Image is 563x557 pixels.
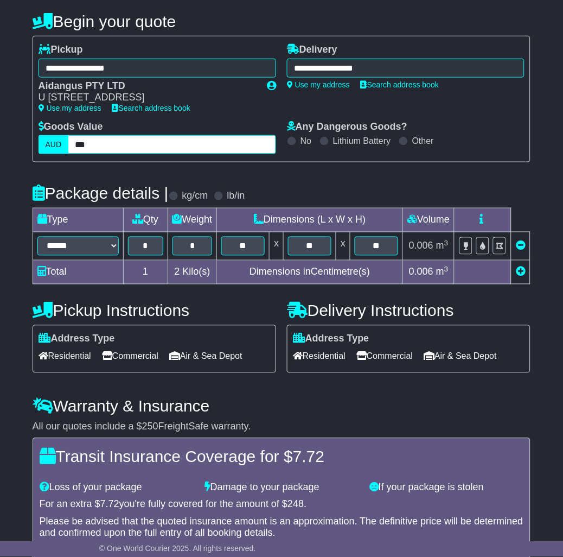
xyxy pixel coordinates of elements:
[100,499,119,510] span: 7.72
[300,136,311,146] label: No
[412,136,434,146] label: Other
[424,348,497,365] span: Air & Sea Depot
[182,191,208,202] label: kg/cm
[123,208,168,232] td: Qty
[39,104,101,112] a: Use my address
[287,499,304,510] span: 248
[436,240,449,251] span: m
[403,208,455,232] td: Volume
[39,333,115,345] label: Address Type
[409,267,433,277] span: 0.006
[39,44,83,56] label: Pickup
[333,136,391,146] label: Lithium Battery
[39,348,91,365] span: Residential
[217,261,403,284] td: Dimensions in Centimetre(s)
[364,482,529,494] div: If your package is stolen
[33,302,276,320] h4: Pickup Instructions
[516,240,526,251] a: Remove this item
[444,265,449,274] sup: 3
[356,348,413,365] span: Commercial
[287,80,350,89] a: Use my address
[123,261,168,284] td: 1
[33,397,531,415] h4: Warranty & Insurance
[99,545,256,553] span: © One World Courier 2025. All rights reserved.
[112,104,190,112] a: Search address book
[34,482,199,494] div: Loss of your package
[293,333,369,345] label: Address Type
[293,348,346,365] span: Residential
[33,12,531,30] h4: Begin your quote
[293,448,324,466] span: 7.72
[217,208,403,232] td: Dimensions (L x W x H)
[33,421,531,433] div: All our quotes include a $ FreightSafe warranty.
[444,239,449,248] sup: 3
[102,348,158,365] span: Commercial
[39,92,256,104] div: U [STREET_ADDRESS]
[168,208,217,232] td: Weight
[142,421,158,432] span: 250
[287,302,530,320] h4: Delivery Instructions
[199,482,364,494] div: Damage to your package
[361,80,439,89] a: Search address book
[40,516,524,540] div: Please be advised that the quoted insurance amount is an approximation. The definitive price will...
[33,261,123,284] td: Total
[33,208,123,232] td: Type
[39,135,69,154] label: AUD
[39,121,103,133] label: Goods Value
[169,348,242,365] span: Air & Sea Depot
[287,121,407,133] label: Any Dangerous Goods?
[33,185,169,202] h4: Package details |
[436,267,449,277] span: m
[516,267,526,277] a: Add new item
[40,499,524,511] div: For an extra $ you're fully covered for the amount of $ .
[40,448,524,466] h4: Transit Insurance Coverage for $
[168,261,217,284] td: Kilo(s)
[227,191,245,202] label: lb/in
[409,240,433,251] span: 0.006
[174,267,180,277] span: 2
[39,80,256,92] div: Aidangus PTY LTD
[270,232,284,261] td: x
[336,232,350,261] td: x
[287,44,337,56] label: Delivery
